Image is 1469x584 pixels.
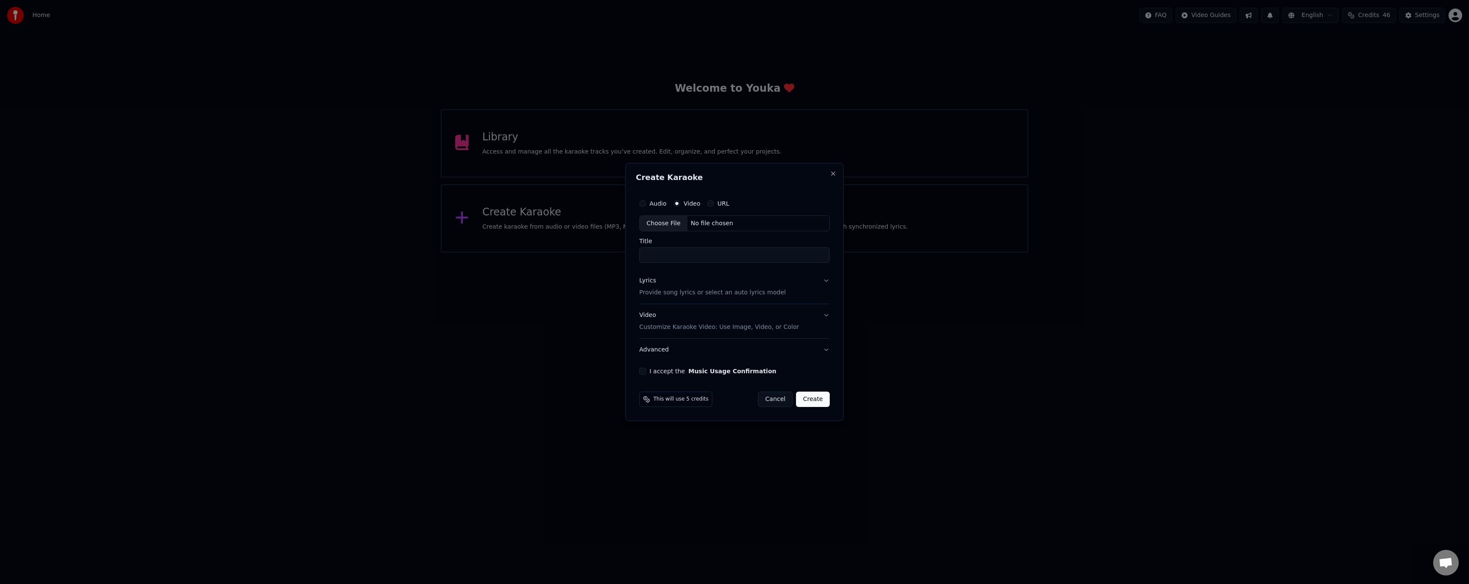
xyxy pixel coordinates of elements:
[639,289,786,297] p: Provide song lyrics or select an auto lyrics model
[639,305,830,339] button: VideoCustomize Karaoke Video: Use Image, Video, or Color
[639,339,830,361] button: Advanced
[639,311,799,332] div: Video
[639,323,799,331] p: Customize Karaoke Video: Use Image, Video, or Color
[650,368,776,374] label: I accept the
[653,396,708,403] span: This will use 5 credits
[688,368,776,374] button: I accept the
[717,200,729,206] label: URL
[796,392,830,407] button: Create
[639,270,830,304] button: LyricsProvide song lyrics or select an auto lyrics model
[688,219,737,228] div: No file chosen
[636,174,833,181] h2: Create Karaoke
[650,200,667,206] label: Audio
[639,277,656,285] div: Lyrics
[684,200,700,206] label: Video
[640,216,688,231] div: Choose File
[639,238,830,244] label: Title
[758,392,793,407] button: Cancel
